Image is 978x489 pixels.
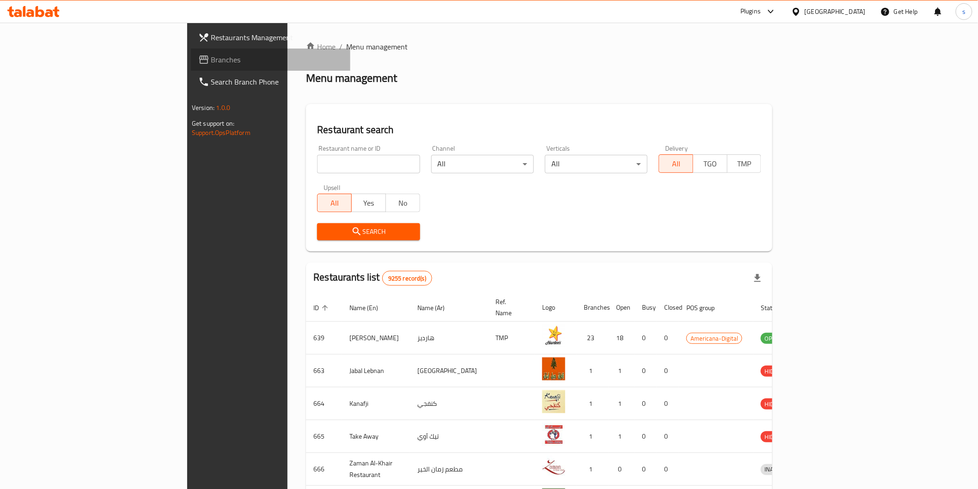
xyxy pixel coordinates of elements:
td: 1 [576,355,609,387]
td: Kanafji [342,387,410,420]
label: Upsell [324,184,341,191]
button: Search [317,223,420,240]
a: Branches [191,49,350,71]
th: Busy [635,293,657,322]
div: HIDDEN [761,431,789,442]
div: Export file [746,267,769,289]
td: مطعم زمان الخير [410,453,488,486]
span: Restaurants Management [211,32,343,43]
span: Version: [192,102,214,114]
img: Take Away [542,423,565,446]
th: Closed [657,293,679,322]
span: Americana-Digital [687,333,742,344]
th: Branches [576,293,609,322]
button: All [317,194,352,212]
td: 0 [657,387,679,420]
span: Name (Ar) [417,302,457,313]
h2: Restaurants list [313,270,432,286]
span: Menu management [346,41,408,52]
td: 23 [576,322,609,355]
img: Hardee's [542,324,565,348]
button: Yes [351,194,386,212]
span: Search [324,226,412,238]
img: Jabal Lebnan [542,357,565,380]
span: No [390,196,416,210]
span: HIDDEN [761,399,789,410]
button: All [659,154,693,173]
span: All [321,196,348,210]
td: كنفجي [410,387,488,420]
td: 0 [609,453,635,486]
img: Kanafji [542,390,565,413]
span: POS group [686,302,727,313]
label: Delivery [665,145,688,152]
span: 1.0.0 [216,102,230,114]
span: HIDDEN [761,432,789,442]
span: All [663,157,690,171]
nav: breadcrumb [306,41,772,52]
a: Support.OpsPlatform [192,127,251,139]
input: Search for restaurant name or ID.. [317,155,420,173]
td: 0 [635,420,657,453]
a: Restaurants Management [191,26,350,49]
span: ID [313,302,331,313]
td: 0 [657,355,679,387]
span: Get support on: [192,117,234,129]
td: 0 [657,453,679,486]
span: Yes [355,196,382,210]
div: [GEOGRAPHIC_DATA] [805,6,866,17]
span: TMP [731,157,758,171]
span: OPEN [761,333,783,344]
td: 0 [635,322,657,355]
th: Logo [535,293,576,322]
td: 1 [609,387,635,420]
td: Zaman Al-Khair Restaurant [342,453,410,486]
td: 1 [576,420,609,453]
span: s [962,6,966,17]
a: Search Branch Phone [191,71,350,93]
span: 9255 record(s) [383,274,432,283]
span: HIDDEN [761,366,789,377]
td: Jabal Lebnan [342,355,410,387]
span: Name (En) [349,302,390,313]
td: 0 [635,355,657,387]
td: 0 [635,387,657,420]
td: 1 [609,355,635,387]
div: Total records count [382,271,432,286]
img: Zaman Al-Khair Restaurant [542,456,565,479]
span: Status [761,302,791,313]
td: 18 [609,322,635,355]
h2: Restaurant search [317,123,761,137]
button: No [385,194,420,212]
span: Branches [211,54,343,65]
span: Search Branch Phone [211,76,343,87]
td: 0 [635,453,657,486]
span: INACTIVE [761,464,792,475]
td: 1 [576,453,609,486]
button: TGO [693,154,727,173]
td: 0 [657,420,679,453]
td: [GEOGRAPHIC_DATA] [410,355,488,387]
td: تيك آوي [410,420,488,453]
span: Ref. Name [495,296,524,318]
td: TMP [488,322,535,355]
td: 0 [657,322,679,355]
button: TMP [727,154,762,173]
td: Take Away [342,420,410,453]
div: Plugins [740,6,761,17]
td: [PERSON_NAME] [342,322,410,355]
div: All [545,155,648,173]
td: 1 [609,420,635,453]
h2: Menu management [306,71,397,86]
td: 1 [576,387,609,420]
span: TGO [697,157,724,171]
td: هارديز [410,322,488,355]
th: Open [609,293,635,322]
div: All [431,155,534,173]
